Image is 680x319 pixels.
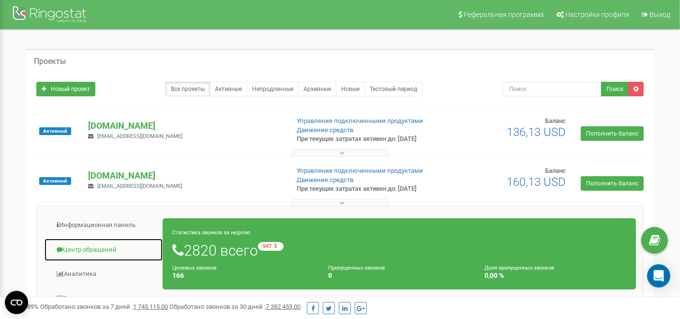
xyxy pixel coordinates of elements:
h4: 0,00 % [484,272,626,279]
span: 136,13 USD [507,125,566,139]
a: Движение средств [297,176,353,183]
a: Аналитика [44,262,163,286]
a: Пополнить баланс [581,126,644,141]
a: Пополнить баланс [581,176,644,191]
u: 1 745 115,00 [133,303,168,310]
p: [DOMAIN_NAME] [88,169,281,182]
a: Все проекты [166,82,210,96]
button: Open CMP widget [5,291,28,314]
h5: Проекты [34,57,66,66]
p: При текущих затратах активен до: [DATE] [297,184,438,194]
a: Средства [44,287,163,311]
h1: 2820 всего [172,242,626,258]
small: Доля пропущенных звонков [484,265,554,271]
span: Активный [39,177,71,185]
p: [DOMAIN_NAME] [88,120,281,132]
a: Информационная панель [44,213,163,237]
u: 7 382 453,00 [266,303,301,310]
span: Реферальная программа [464,11,544,18]
a: Архивные [298,82,336,96]
input: Поиск [503,82,602,96]
a: Активные [210,82,247,96]
span: 160,13 USD [507,175,566,189]
a: Тестовый период [364,82,423,96]
span: Выход [650,11,670,18]
small: Статистика звонков за неделю [172,229,250,236]
h4: 0 [328,272,470,279]
span: [EMAIL_ADDRESS][DOMAIN_NAME] [97,133,182,139]
h4: 166 [172,272,314,279]
span: Настройки профиля [565,11,629,18]
span: Обработано звонков за 7 дней : [40,303,168,310]
span: Обработано звонков за 30 дней : [169,303,301,310]
span: [EMAIL_ADDRESS][DOMAIN_NAME] [97,183,182,189]
span: Баланс [545,167,566,174]
p: При текущих затратах активен до: [DATE] [297,135,438,144]
a: Центр обращений [44,238,163,262]
a: Непродленные [247,82,299,96]
span: Активный [39,127,71,135]
button: Поиск [601,82,629,96]
a: Управление подключенными продуктами [297,117,423,124]
small: Целевых звонков [172,265,216,271]
small: -547 [258,242,284,251]
a: Управление подключенными продуктами [297,167,423,174]
span: Баланс [545,117,566,124]
a: Новые [336,82,365,96]
small: Пропущенных звонков [328,265,385,271]
a: Движение средств [297,126,353,134]
div: Open Intercom Messenger [647,264,670,288]
a: Новый проект [36,82,95,96]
